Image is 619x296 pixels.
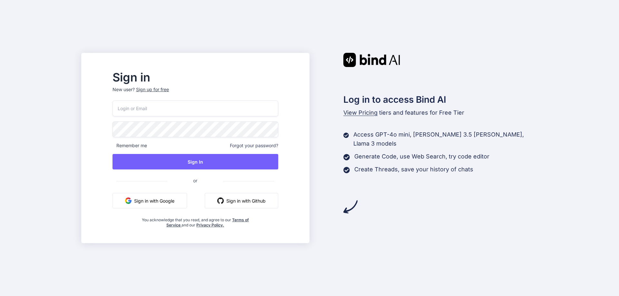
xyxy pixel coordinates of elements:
button: Sign in with Google [113,193,187,208]
a: Terms of Service [166,217,249,227]
button: Sign in with Github [205,193,278,208]
a: Privacy Policy. [196,223,224,227]
p: tiers and features for Free Tier [343,108,538,117]
span: Forgot your password? [230,142,278,149]
span: or [167,173,223,188]
p: Create Threads, save your history of chats [354,165,473,174]
img: arrow [343,200,358,214]
img: github [217,197,224,204]
div: You acknowledge that you read, and agree to our and our [140,214,251,228]
span: View Pricing [343,109,378,116]
img: Bind AI logo [343,53,400,67]
p: Generate Code, use Web Search, try code editor [354,152,489,161]
h2: Sign in [113,72,278,82]
img: google [125,197,132,204]
h2: Log in to access Bind AI [343,93,538,106]
button: Sign In [113,154,278,169]
input: Login or Email [113,100,278,116]
p: Access GPT-4o mini, [PERSON_NAME] 3.5 [PERSON_NAME], Llama 3 models [353,130,538,148]
span: Remember me [113,142,147,149]
div: Sign up for free [136,86,169,93]
p: New user? [113,86,278,100]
